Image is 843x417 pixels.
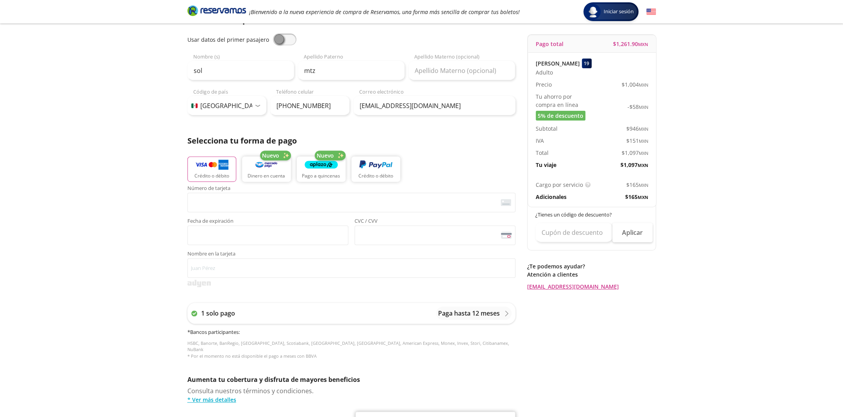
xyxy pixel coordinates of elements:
input: Nombre en la tarjeta [187,258,515,278]
p: Total [536,149,549,157]
p: Dinero en cuenta [248,172,285,179]
small: MXN [638,194,648,200]
input: Cupón de descuento [535,223,612,242]
input: Apellido Paterno [298,61,405,80]
a: * Ver más detalles [187,396,515,404]
span: Nuevo [262,151,279,160]
span: Nombre en la tarjeta [187,251,515,258]
p: [PERSON_NAME] [536,59,580,67]
iframe: Iframe del número de tarjeta asegurada [191,195,512,210]
p: Selecciona tu forma de pago [187,135,515,147]
small: MXN [639,138,648,144]
p: Pago total [536,40,563,48]
small: MXN [638,41,648,47]
p: Crédito o débito [194,172,229,179]
button: English [646,7,656,17]
small: MXN [639,182,648,188]
p: HSBC, Banorte, BanRegio, [GEOGRAPHIC_DATA], Scotiabank, [GEOGRAPHIC_DATA], [GEOGRAPHIC_DATA], Ame... [187,340,515,360]
span: Número de tarjeta [187,186,515,193]
span: Nuevo [317,151,334,160]
span: $ 151 [626,137,648,145]
p: Subtotal [536,124,558,133]
span: Adulto [536,68,553,76]
p: IVA [536,137,544,145]
img: MX [191,103,198,108]
iframe: Iframe de la fecha de caducidad de la tarjeta asegurada [191,228,345,243]
span: 5% de descuento [538,112,583,120]
p: Crédito o débito [358,172,393,179]
input: Correo electrónico [353,96,515,115]
div: Consulta nuestros términos y condiciones. [187,386,515,404]
iframe: Iframe del código de seguridad de la tarjeta asegurada [358,228,512,243]
input: Teléfono celular [270,96,349,115]
span: CVC / CVV [355,218,515,225]
i: Brand Logo [187,5,246,16]
input: Apellido Materno (opcional) [408,61,515,80]
span: Fecha de expiración [187,218,348,225]
span: -$ 58 [627,103,648,111]
input: Nombre (s) [187,61,294,80]
small: MXN [639,82,648,88]
span: $ 1,097 [622,149,648,157]
small: MXN [639,104,648,110]
div: 19 [582,59,592,68]
a: [EMAIL_ADDRESS][DOMAIN_NAME] [527,282,656,291]
a: Brand Logo [187,5,246,19]
span: $ 946 [626,124,648,133]
span: $ 1,261.90 [613,40,648,48]
button: Crédito o débito [351,156,400,182]
span: Usar datos del primer pasajero [187,36,269,43]
button: Pago a quincenas [297,156,346,182]
small: MXN [639,150,648,156]
p: Cargo por servicio [536,181,583,189]
img: card [501,199,511,206]
span: $ 165 [626,181,648,189]
span: $ 165 [625,193,648,201]
p: Paga hasta 12 meses [438,309,500,318]
em: ¡Bienvenido a la nueva experiencia de compra de Reservamos, una forma más sencilla de comprar tus... [249,8,520,16]
button: Dinero en cuenta [242,156,291,182]
p: ¿Tienes un código de descuento? [535,211,649,219]
p: Tu ahorro por compra en línea [536,92,592,109]
button: Aplicar [612,223,652,242]
small: MXN [638,162,648,168]
h6: * Bancos participantes : [187,328,515,336]
small: MXN [639,126,648,132]
img: svg+xml;base64,PD94bWwgdmVyc2lvbj0iMS4wIiBlbmNvZGluZz0iVVRGLTgiPz4KPHN2ZyB3aWR0aD0iMzk2cHgiIGhlaW... [187,280,211,287]
span: $ 1,004 [622,80,648,89]
p: Atención a clientes [527,270,656,279]
span: $ 1,097 [620,161,648,169]
button: Crédito o débito [187,156,236,182]
p: Precio [536,80,552,89]
p: Pago a quincenas [302,172,340,179]
p: Aumenta tu cobertura y disfruta de mayores beneficios [187,375,515,384]
span: * Por el momento no está disponible el pago a meses con BBVA [187,353,317,359]
span: Iniciar sesión [601,8,637,16]
p: Adicionales [536,193,567,201]
p: Tu viaje [536,161,556,169]
p: ¿Te podemos ayudar? [527,262,656,270]
p: 1 solo pago [201,309,235,318]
